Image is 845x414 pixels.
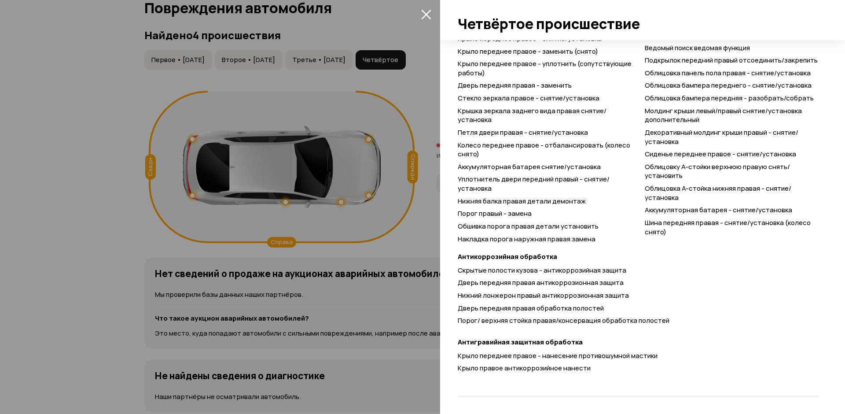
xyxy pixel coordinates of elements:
span: Дверь передняя правая антикоррозионная защита [458,278,624,287]
span: Петля двери правая - снятие/установка [458,128,588,137]
span: Крыло переднее правое - снятие/установка [458,34,602,43]
span: Аккумуляторная батарея снятие/установка [458,162,601,171]
span: Обшивка порога правая детали установить [458,222,599,231]
span: Порог правый - замена [458,209,532,218]
span: Аккумуляторная батарея - снятие/установка [645,205,792,214]
span: Крышка зеркала заднего вида правая снятие/установка [458,106,606,125]
span: Молдинг крыши левый/правый снятие/установка дополнительный [645,106,802,125]
span: Облицовку А-стойки верхнюю правую снять/установить [645,162,790,181]
span: Дверь передняя правая обработка полостей [458,303,604,313]
span: Крыло переднее правое - нанесение противошумной мастики [458,351,658,360]
span: Шина передняя правая - снятие/установка (колесо снято) [645,218,811,237]
span: Декоративный молдинг крыши правый - снятие/установка [645,128,798,146]
span: Нижний лонжерон правый антикоррозионная защита [458,291,629,300]
span: Скрытые полости кузова - антикоррозийная защита [458,266,626,275]
span: Крыло правое антикоррозийное нанести [458,363,591,373]
strong: Антигравийная защитная обработка [458,338,819,347]
span: Дверь передняя правая - заменить [458,81,572,90]
span: Облицовка бампера переднего - снятие/установка [645,81,812,90]
span: Облицовка A-стойка нижняя правая - снятие/установка [645,184,791,202]
span: Крыло переднее правое - заменить (снято) [458,47,598,56]
span: Облицовка панель пола правая - снятие/установка [645,68,811,78]
span: Облицовка бампера передняя - разобрать/собрать [645,93,814,103]
span: Нижняя балка правая детали демонтаж [458,196,586,206]
span: Подкрылок передний правый отсоединить/закрепить [645,55,818,65]
strong: Антикоррозийная обработка [458,252,819,262]
span: Колесо переднее правое - отбалансировать (колесо снято) [458,140,630,159]
span: Накладка порога наружная правая замена [458,234,595,244]
span: Ведомый поиск ведомая функция [645,43,750,52]
span: Стекло зеркала правое - снятие/установка [458,93,599,103]
span: Порог/ верхняя стойка правая/консервация обработка полостей [458,316,669,325]
span: Уплотнитель двери передний правый - снятие/установка [458,174,610,193]
button: закрыть [419,7,433,21]
span: Крыло переднее правое - уплотнить (сопутствующие работы) [458,59,632,78]
span: Сиденье переднее правое - снятие/установка [645,149,796,159]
